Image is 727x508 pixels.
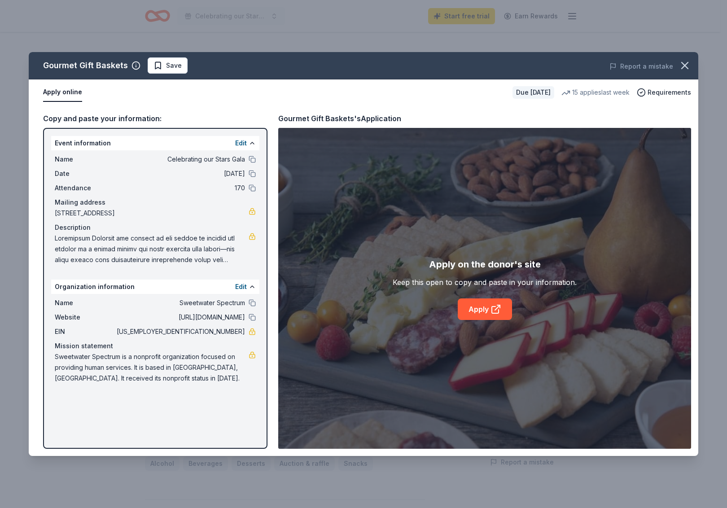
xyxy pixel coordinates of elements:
[55,312,115,323] span: Website
[55,351,249,384] span: Sweetwater Spectrum is a nonprofit organization focused on providing human services. It is based ...
[55,168,115,179] span: Date
[148,57,188,74] button: Save
[43,113,267,124] div: Copy and paste your information:
[458,298,512,320] a: Apply
[115,168,245,179] span: [DATE]
[393,277,577,288] div: Keep this open to copy and paste in your information.
[51,280,259,294] div: Organization information
[429,257,541,272] div: Apply on the donor's site
[43,58,128,73] div: Gourmet Gift Baskets
[51,136,259,150] div: Event information
[648,87,691,98] span: Requirements
[235,281,247,292] button: Edit
[55,197,256,208] div: Mailing address
[115,326,245,337] span: [US_EMPLOYER_IDENTIFICATION_NUMBER]
[55,154,115,165] span: Name
[55,183,115,193] span: Attendance
[55,233,249,265] span: Loremipsum Dolorsit ame consect ad eli seddoe te incidid utl etdolor ma a enimad minimv qui nostr...
[512,86,554,99] div: Due [DATE]
[115,154,245,165] span: Celebrating our Stars Gala
[55,341,256,351] div: Mission statement
[55,326,115,337] span: EIN
[115,183,245,193] span: 170
[55,222,256,233] div: Description
[278,113,401,124] div: Gourmet Gift Baskets's Application
[115,298,245,308] span: Sweetwater Spectrum
[43,83,82,102] button: Apply online
[166,60,182,71] span: Save
[561,87,630,98] div: 15 applies last week
[55,298,115,308] span: Name
[235,138,247,149] button: Edit
[115,312,245,323] span: [URL][DOMAIN_NAME]
[55,208,249,219] span: [STREET_ADDRESS]
[637,87,691,98] button: Requirements
[609,61,673,72] button: Report a mistake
